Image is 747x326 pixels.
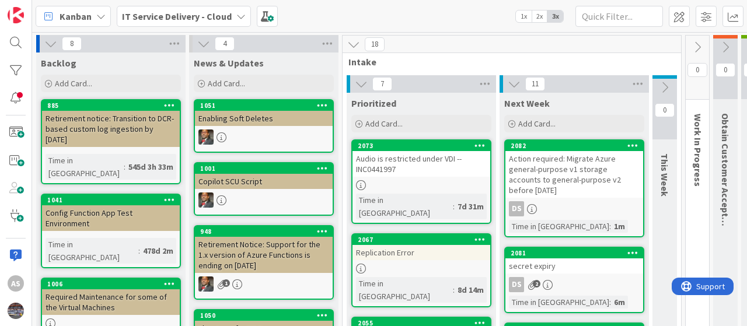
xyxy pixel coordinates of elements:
div: 885Retirement notice: Transition to DCR-based custom log ingestion by [DATE] [42,100,180,147]
span: Add Card... [365,118,403,129]
span: 7 [372,77,392,91]
div: 2067 [358,236,490,244]
div: DS [509,201,524,216]
div: Copilot SCU Script [195,174,333,189]
div: 885 [47,101,180,110]
img: DP [198,129,214,145]
span: Add Card... [518,118,556,129]
span: This Week [659,153,671,197]
div: 1050 [200,311,333,320]
div: 478d 2m [140,244,176,257]
div: 8d 14m [455,283,487,296]
div: 545d 3h 33m [125,160,176,173]
div: 1050 [195,310,333,321]
div: 1006Required Maintenance for some of the Virtual Machines [42,279,180,315]
div: Config Function App Test Environment [42,205,180,231]
span: Support [25,2,53,16]
div: AS [8,275,24,292]
div: 948 [200,227,333,236]
div: 2082 [511,142,643,150]
div: 885 [42,100,180,111]
div: 1m [611,220,628,233]
div: 1001 [195,163,333,174]
div: 2082 [505,141,643,151]
span: Next Week [504,97,550,109]
b: IT Service Delivery - Cloud [122,10,232,22]
div: secret expiry [505,258,643,274]
div: Audio is restricted under VDI --INC0441997 [352,151,490,177]
div: DP [195,276,333,292]
img: Visit kanbanzone.com [8,7,24,23]
input: Quick Filter... [575,6,663,27]
span: Backlog [41,57,76,69]
span: 0 [715,63,735,77]
div: DP [195,129,333,145]
span: Obtain Customer Acceptance [720,113,731,237]
div: Action required: Migrate Azure general-purpose v1 storage accounts to general-purpose v2 before [... [505,151,643,198]
div: 948Retirement Notice: Support for the 1.x version of Azure Functions is ending on [DATE] [195,226,333,273]
div: Enabling Soft Deletes [195,111,333,126]
span: : [609,296,611,309]
span: 2 [533,280,540,288]
div: 2073Audio is restricted under VDI --INC0441997 [352,141,490,177]
div: 2073 [352,141,490,151]
div: 2081 [505,248,643,258]
div: Time in [GEOGRAPHIC_DATA] [46,154,124,180]
div: 2067 [352,234,490,245]
span: : [453,283,455,296]
span: : [453,200,455,213]
div: 2081 [511,249,643,257]
div: 2067Replication Error [352,234,490,260]
div: DP [195,192,333,208]
div: 948 [195,226,333,237]
span: 1x [516,10,532,22]
span: Intake [348,56,666,68]
div: Time in [GEOGRAPHIC_DATA] [46,238,138,264]
div: DS [505,277,643,292]
div: 1001Copilot SCU Script [195,163,333,189]
div: 2081secret expiry [505,248,643,274]
div: 1051 [195,100,333,111]
div: 6m [611,296,628,309]
div: Retirement notice: Transition to DCR-based custom log ingestion by [DATE] [42,111,180,147]
div: Time in [GEOGRAPHIC_DATA] [356,194,453,219]
div: Time in [GEOGRAPHIC_DATA] [509,220,609,233]
span: 4 [215,37,235,51]
div: DS [505,201,643,216]
span: 2x [532,10,547,22]
span: Kanban [60,9,92,23]
span: 0 [655,103,675,117]
div: 1041Config Function App Test Environment [42,195,180,231]
div: Retirement Notice: Support for the 1.x version of Azure Functions is ending on [DATE] [195,237,333,273]
img: DP [198,276,214,292]
span: 0 [687,63,707,77]
span: 18 [365,37,385,51]
div: 1051Enabling Soft Deletes [195,100,333,126]
span: Add Card... [208,78,245,89]
div: Time in [GEOGRAPHIC_DATA] [509,296,609,309]
span: 3x [547,10,563,22]
span: : [609,220,611,233]
div: 1001 [200,164,333,173]
div: 7d 31m [455,200,487,213]
img: avatar [8,303,24,319]
span: : [138,244,140,257]
span: 8 [62,37,82,51]
div: 1041 [42,195,180,205]
div: 1051 [200,101,333,110]
div: 2082Action required: Migrate Azure general-purpose v1 storage accounts to general-purpose v2 befo... [505,141,643,198]
div: 1006 [42,279,180,289]
span: 1 [222,279,230,287]
div: 1041 [47,196,180,204]
div: 2073 [358,142,490,150]
div: Time in [GEOGRAPHIC_DATA] [356,277,453,303]
div: Required Maintenance for some of the Virtual Machines [42,289,180,315]
div: 1006 [47,280,180,288]
span: Add Card... [55,78,92,89]
div: DS [509,277,524,292]
div: Replication Error [352,245,490,260]
span: Work In Progress [692,114,704,187]
span: Prioritized [351,97,396,109]
span: 11 [525,77,545,91]
span: : [124,160,125,173]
